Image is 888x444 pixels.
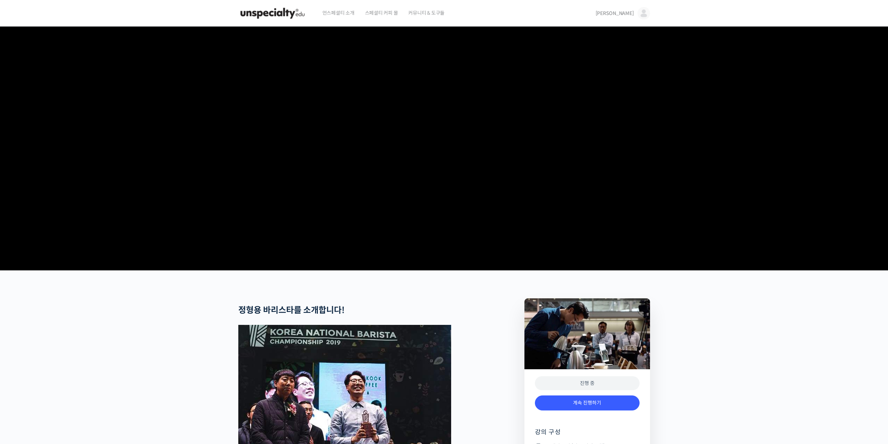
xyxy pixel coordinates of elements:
[535,428,640,442] h4: 강의 구성
[535,395,640,410] a: 계속 진행하기
[238,305,345,315] strong: 정형용 바리스타를 소개합니다!
[535,376,640,391] div: 진행 중
[596,10,634,16] span: [PERSON_NAME]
